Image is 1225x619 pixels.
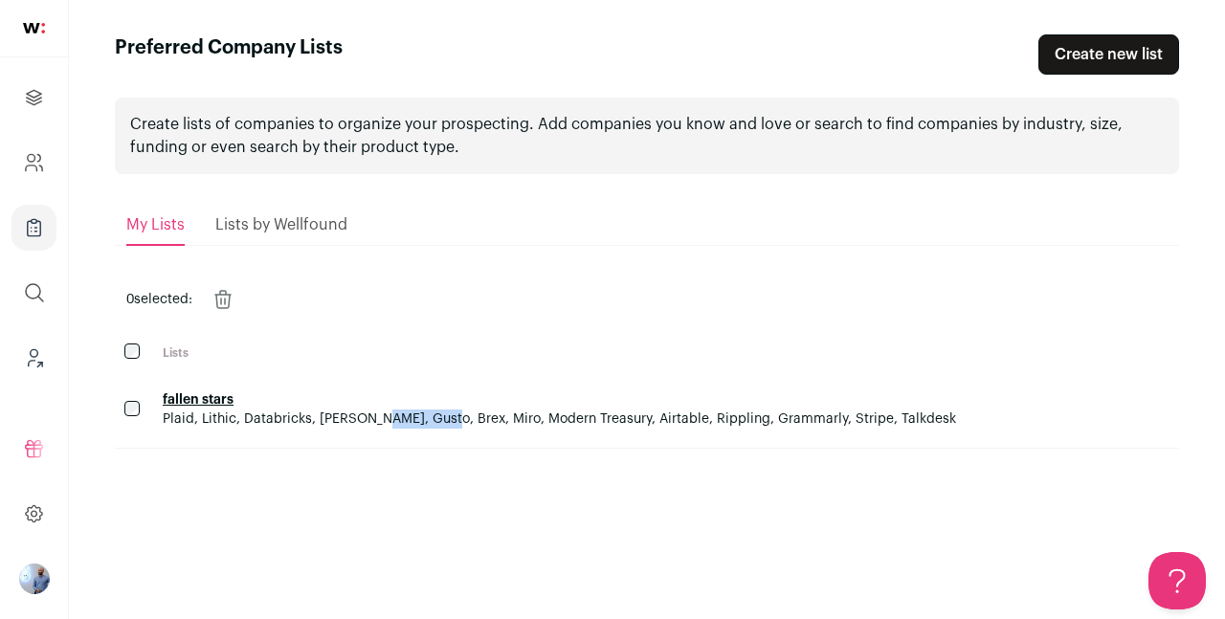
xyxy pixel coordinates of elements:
img: wellfound-shorthand-0d5821cbd27db2630d0214b213865d53afaa358527fdda9d0ea32b1df1b89c2c.svg [23,23,45,33]
button: Remove [200,276,246,322]
span: My Lists [126,217,185,232]
span: Plaid, Lithic, Databricks, [PERSON_NAME], Gusto, Brex, Miro, Modern Treasury, Airtable, Rippling,... [163,412,956,426]
th: Lists [153,334,1179,371]
h1: Preferred Company Lists [115,34,343,75]
img: 97332-medium_jpg [19,564,50,594]
span: selected: [126,290,192,309]
iframe: Help Scout Beacon - Open [1148,552,1206,609]
a: Company and ATS Settings [11,140,56,186]
a: Create new list [1038,34,1179,75]
a: Company Lists [11,205,56,251]
a: Projects [11,75,56,121]
span: 0 [126,293,134,306]
a: Lists by Wellfound [215,206,347,244]
p: Create lists of companies to organize your prospecting. Add companies you know and love or search... [130,113,1164,159]
a: Leads (Backoffice) [11,335,56,381]
a: fallen stars [163,393,234,407]
button: Open dropdown [19,564,50,594]
span: Lists by Wellfound [215,217,347,232]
